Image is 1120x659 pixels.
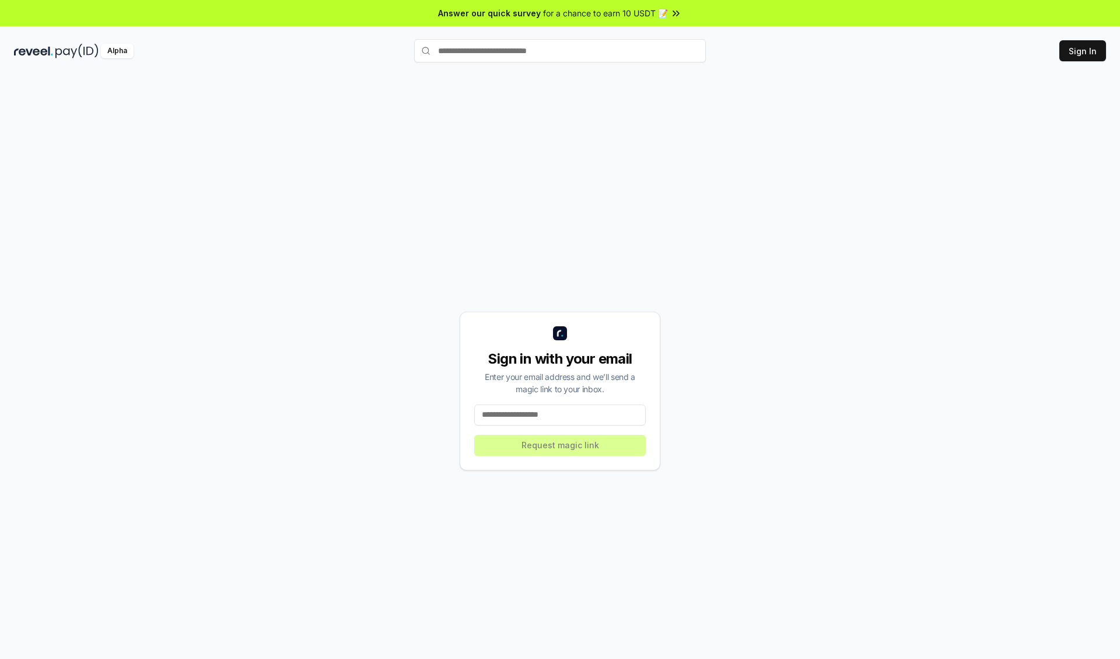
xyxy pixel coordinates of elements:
button: Sign In [1059,40,1106,61]
div: Alpha [101,44,134,58]
span: Answer our quick survey [438,7,541,19]
img: logo_small [553,326,567,340]
span: for a chance to earn 10 USDT 📝 [543,7,668,19]
img: reveel_dark [14,44,53,58]
div: Sign in with your email [474,350,646,368]
div: Enter your email address and we’ll send a magic link to your inbox. [474,371,646,395]
img: pay_id [55,44,99,58]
